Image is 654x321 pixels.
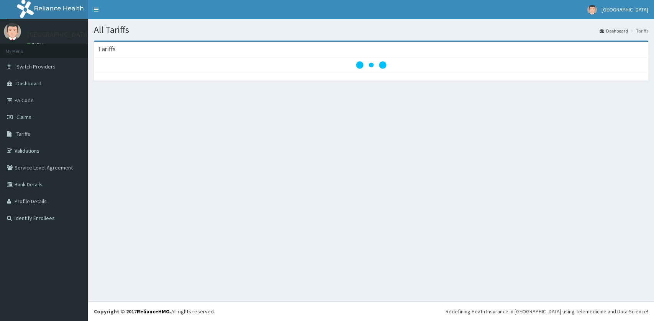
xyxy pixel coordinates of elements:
[94,25,648,35] h1: All Tariffs
[4,23,21,40] img: User Image
[16,63,56,70] span: Switch Providers
[94,308,171,315] strong: Copyright © 2017 .
[16,130,30,137] span: Tariffs
[27,42,45,47] a: Online
[602,6,648,13] span: [GEOGRAPHIC_DATA]
[600,28,628,34] a: Dashboard
[446,308,648,315] div: Redefining Heath Insurance in [GEOGRAPHIC_DATA] using Telemedicine and Data Science!
[16,80,41,87] span: Dashboard
[98,46,116,52] h3: Tariffs
[137,308,170,315] a: RelianceHMO
[629,28,648,34] li: Tariffs
[16,114,31,121] span: Claims
[356,50,387,80] svg: audio-loading
[88,301,654,321] footer: All rights reserved.
[587,5,597,15] img: User Image
[27,31,90,38] p: [GEOGRAPHIC_DATA]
